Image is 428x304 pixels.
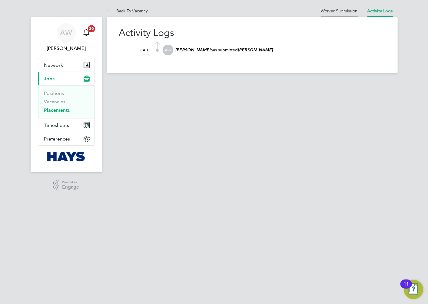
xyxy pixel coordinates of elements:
[44,90,64,96] a: Positions
[88,25,95,32] span: 20
[238,47,273,53] em: [PERSON_NAME]
[404,280,423,299] button: Open Resource Center, 11 new notifications
[44,62,63,68] span: Network
[127,53,151,57] span: 13:59
[163,45,174,55] span: AW
[60,29,72,37] span: AW
[38,45,95,52] span: Alan Watts
[44,107,70,113] a: Placements
[176,47,211,53] em: [PERSON_NAME]
[175,47,386,53] p: has submitted
[127,45,151,57] div: [DATE]
[53,179,79,191] a: Powered byEngage
[62,185,79,190] span: Engage
[403,284,409,292] div: 11
[80,23,92,42] a: 20
[321,8,358,14] a: Worker Submission
[38,72,95,85] button: Jobs
[38,58,95,72] button: Network
[44,136,70,142] span: Preferences
[38,152,95,161] a: Go to home page
[47,152,85,161] img: hays-logo-retina.png
[38,118,95,132] button: Timesheets
[44,122,69,128] span: Timesheets
[38,85,95,118] div: Jobs
[31,17,102,172] nav: Main navigation
[44,99,66,105] a: Vacancies
[38,23,95,52] a: AW[PERSON_NAME]
[38,132,95,145] button: Preferences
[119,27,386,39] h2: Activity Logs
[367,8,393,14] a: Activity Logs
[44,76,55,82] span: Jobs
[107,8,148,14] a: Back To Vacancy
[62,179,79,185] span: Powered by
